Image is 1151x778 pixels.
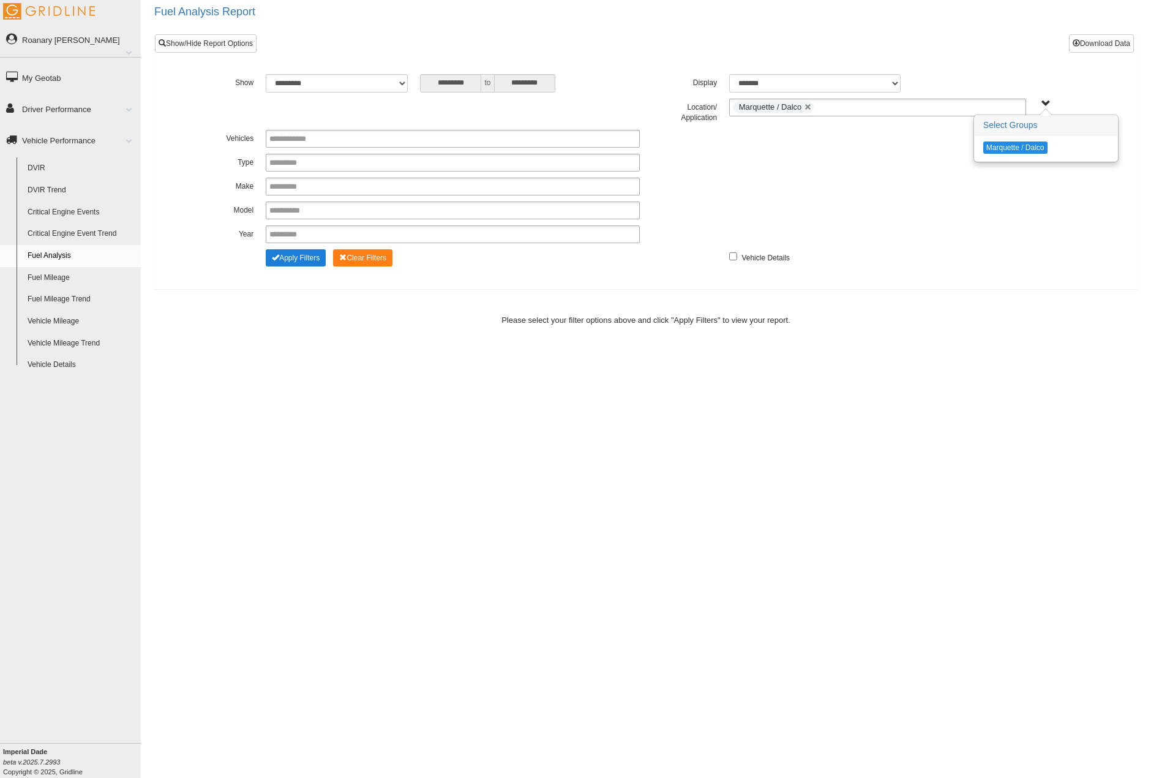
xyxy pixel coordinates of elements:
[155,34,257,53] a: Show/Hide Report Options
[182,178,260,192] label: Make
[3,758,60,766] i: beta v.2025.7.2993
[22,223,141,245] a: Critical Engine Event Trend
[22,245,141,267] a: Fuel Analysis
[154,6,1151,18] h2: Fuel Analysis Report
[22,157,141,179] a: DVIR
[182,130,260,145] label: Vehicles
[266,249,326,266] button: Change Filter Options
[182,154,260,168] label: Type
[151,314,1141,326] div: Please select your filter options above and click "Apply Filters" to view your report.
[739,102,802,111] span: Marquette / Dalco
[3,3,95,20] img: Gridline
[1069,34,1134,53] button: Download Data
[741,249,790,264] label: Vehicle Details
[182,202,260,216] label: Model
[333,249,392,266] button: Change Filter Options
[646,74,723,89] label: Display
[22,202,141,224] a: Critical Engine Events
[22,289,141,311] a: Fuel Mileage Trend
[983,142,1048,154] button: Marquette / Dalco
[3,747,141,777] div: Copyright © 2025, Gridline
[22,267,141,289] a: Fuel Mileage
[182,74,260,89] label: Show
[481,74,493,93] span: to
[646,99,723,124] label: Location/ Application
[975,116,1117,135] h3: Select Groups
[3,748,47,755] b: Imperial Dade
[182,225,260,240] label: Year
[22,179,141,202] a: DVIR Trend
[22,354,141,376] a: Vehicle Details
[22,333,141,355] a: Vehicle Mileage Trend
[22,311,141,333] a: Vehicle Mileage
